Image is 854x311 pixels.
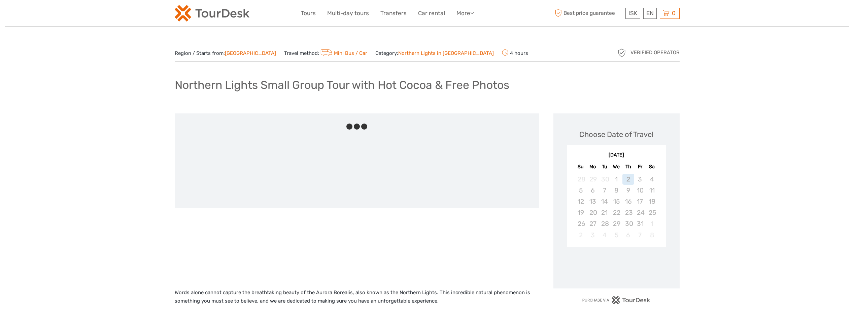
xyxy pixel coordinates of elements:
[610,230,622,241] div: Not available Wednesday, November 5th, 2025
[175,50,276,57] span: Region / Starts from:
[599,162,610,171] div: Tu
[646,207,658,218] div: Not available Saturday, October 25th, 2025
[622,207,634,218] div: Not available Thursday, October 23rd, 2025
[599,185,610,196] div: Not available Tuesday, October 7th, 2025
[646,162,658,171] div: Sa
[646,230,658,241] div: Not available Saturday, November 8th, 2025
[628,10,637,16] span: ISK
[622,185,634,196] div: Not available Thursday, October 9th, 2025
[634,207,646,218] div: Not available Friday, October 24th, 2025
[630,49,680,56] span: Verified Operator
[398,50,494,56] a: Northern Lights in [GEOGRAPHIC_DATA]
[646,196,658,207] div: Not available Saturday, October 18th, 2025
[301,8,316,18] a: Tours
[622,162,634,171] div: Th
[610,196,622,207] div: Not available Wednesday, October 15th, 2025
[587,218,599,229] div: Not available Monday, October 27th, 2025
[225,50,276,56] a: [GEOGRAPHIC_DATA]
[579,129,653,140] div: Choose Date of Travel
[575,162,587,171] div: Su
[327,8,369,18] a: Multi-day tours
[616,47,627,58] img: verified_operator_grey_128.png
[622,230,634,241] div: Not available Thursday, November 6th, 2025
[610,185,622,196] div: Not available Wednesday, October 8th, 2025
[634,218,646,229] div: Not available Friday, October 31st, 2025
[610,207,622,218] div: Not available Wednesday, October 22nd, 2025
[575,174,587,185] div: Not available Sunday, September 28th, 2025
[599,207,610,218] div: Not available Tuesday, October 21st, 2025
[634,196,646,207] div: Not available Friday, October 17th, 2025
[319,50,368,56] a: Mini Bus / Car
[575,230,587,241] div: Not available Sunday, November 2nd, 2025
[575,185,587,196] div: Not available Sunday, October 5th, 2025
[622,218,634,229] div: Not available Thursday, October 30th, 2025
[502,48,528,58] span: 4 hours
[553,8,624,19] span: Best price guarantee
[418,8,445,18] a: Car rental
[646,185,658,196] div: Not available Saturday, October 11th, 2025
[587,207,599,218] div: Not available Monday, October 20th, 2025
[599,230,610,241] div: Not available Tuesday, November 4th, 2025
[634,162,646,171] div: Fr
[587,162,599,171] div: Mo
[610,162,622,171] div: We
[643,8,657,19] div: EN
[610,218,622,229] div: Not available Wednesday, October 29th, 2025
[646,218,658,229] div: Not available Saturday, November 1st, 2025
[622,174,634,185] div: Not available Thursday, October 2nd, 2025
[671,10,677,16] span: 0
[582,296,650,304] img: PurchaseViaTourDesk.png
[587,230,599,241] div: Not available Monday, November 3rd, 2025
[575,218,587,229] div: Not available Sunday, October 26th, 2025
[575,196,587,207] div: Not available Sunday, October 12th, 2025
[569,174,664,241] div: month 2025-10
[614,264,619,269] div: Loading...
[575,207,587,218] div: Not available Sunday, October 19th, 2025
[380,8,407,18] a: Transfers
[634,185,646,196] div: Not available Friday, October 10th, 2025
[622,196,634,207] div: Not available Thursday, October 16th, 2025
[587,185,599,196] div: Not available Monday, October 6th, 2025
[284,48,368,58] span: Travel method:
[456,8,474,18] a: More
[599,196,610,207] div: Not available Tuesday, October 14th, 2025
[634,230,646,241] div: Not available Friday, November 7th, 2025
[599,218,610,229] div: Not available Tuesday, October 28th, 2025
[634,174,646,185] div: Not available Friday, October 3rd, 2025
[175,5,249,22] img: 120-15d4194f-c635-41b9-a512-a3cb382bfb57_logo_small.png
[610,174,622,185] div: Not available Wednesday, October 1st, 2025
[599,174,610,185] div: Not available Tuesday, September 30th, 2025
[587,196,599,207] div: Not available Monday, October 13th, 2025
[646,174,658,185] div: Not available Saturday, October 4th, 2025
[175,78,509,92] h1: Northern Lights Small Group Tour with Hot Cocoa & Free Photos
[567,152,666,159] div: [DATE]
[175,288,539,306] p: Words alone cannot capture the breathtaking beauty of the Aurora Borealis, also known as the Nort...
[587,174,599,185] div: Not available Monday, September 29th, 2025
[375,50,494,57] span: Category:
